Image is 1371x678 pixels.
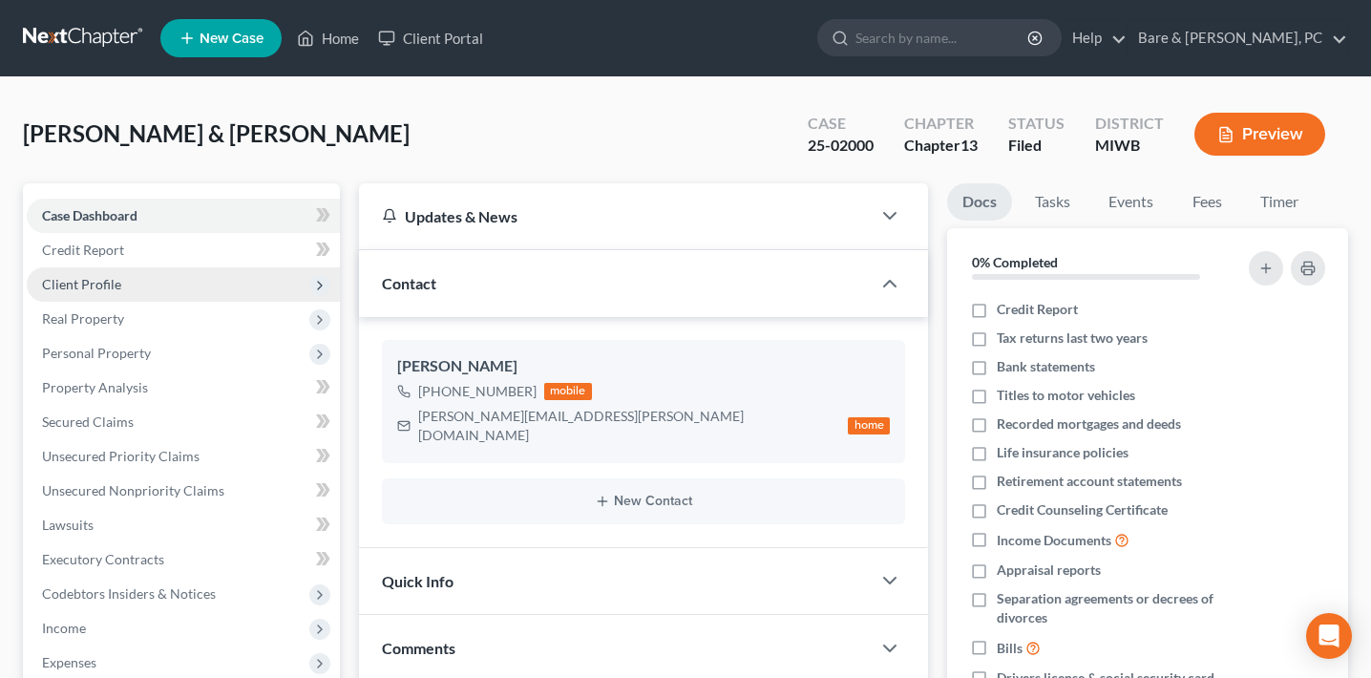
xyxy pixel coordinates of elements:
a: Property Analysis [27,371,340,405]
span: New Case [200,32,264,46]
a: Docs [947,183,1012,221]
a: Unsecured Priority Claims [27,439,340,474]
div: [PHONE_NUMBER] [418,382,537,401]
a: Events [1093,183,1169,221]
div: Filed [1008,135,1065,157]
input: Search by name... [855,20,1030,55]
a: Client Portal [369,21,493,55]
span: Unsecured Nonpriority Claims [42,482,224,498]
span: Credit Report [42,242,124,258]
div: mobile [544,383,592,400]
span: Executory Contracts [42,551,164,567]
span: Case Dashboard [42,207,137,223]
div: MIWB [1095,135,1164,157]
a: Secured Claims [27,405,340,439]
span: 13 [960,136,978,154]
span: Unsecured Priority Claims [42,448,200,464]
span: Comments [382,639,455,657]
span: Codebtors Insiders & Notices [42,585,216,602]
span: Real Property [42,310,124,327]
a: Fees [1176,183,1237,221]
span: Retirement account statements [997,472,1182,491]
a: Case Dashboard [27,199,340,233]
span: Lawsuits [42,517,94,533]
div: Chapter [904,113,978,135]
a: Home [287,21,369,55]
span: Bank statements [997,357,1095,376]
span: Life insurance policies [997,443,1128,462]
div: District [1095,113,1164,135]
span: Income Documents [997,531,1111,550]
span: Credit Report [997,300,1078,319]
strong: 0% Completed [972,254,1058,270]
span: Separation agreements or decrees of divorces [997,589,1232,627]
span: Bills [997,639,1023,658]
div: home [848,417,890,434]
div: Chapter [904,135,978,157]
span: Appraisal reports [997,561,1101,580]
div: [PERSON_NAME][EMAIL_ADDRESS][PERSON_NAME][DOMAIN_NAME] [418,407,840,445]
span: Property Analysis [42,379,148,395]
a: Unsecured Nonpriority Claims [27,474,340,508]
a: Tasks [1020,183,1086,221]
div: [PERSON_NAME] [397,355,890,378]
div: Open Intercom Messenger [1306,613,1352,659]
a: Bare & [PERSON_NAME], PC [1128,21,1347,55]
span: Recorded mortgages and deeds [997,414,1181,434]
div: 25-02000 [808,135,874,157]
span: Quick Info [382,572,453,590]
span: Secured Claims [42,413,134,430]
span: Titles to motor vehicles [997,386,1135,405]
a: Help [1063,21,1127,55]
span: Expenses [42,654,96,670]
a: Lawsuits [27,508,340,542]
span: Income [42,620,86,636]
button: Preview [1194,113,1325,156]
span: Tax returns last two years [997,328,1148,348]
span: Client Profile [42,276,121,292]
span: [PERSON_NAME] & [PERSON_NAME] [23,119,410,147]
div: Updates & News [382,206,848,226]
div: Status [1008,113,1065,135]
a: Timer [1245,183,1314,221]
a: Executory Contracts [27,542,340,577]
div: Case [808,113,874,135]
span: Credit Counseling Certificate [997,500,1168,519]
a: Credit Report [27,233,340,267]
span: Contact [382,274,436,292]
button: New Contact [397,494,890,509]
span: Personal Property [42,345,151,361]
